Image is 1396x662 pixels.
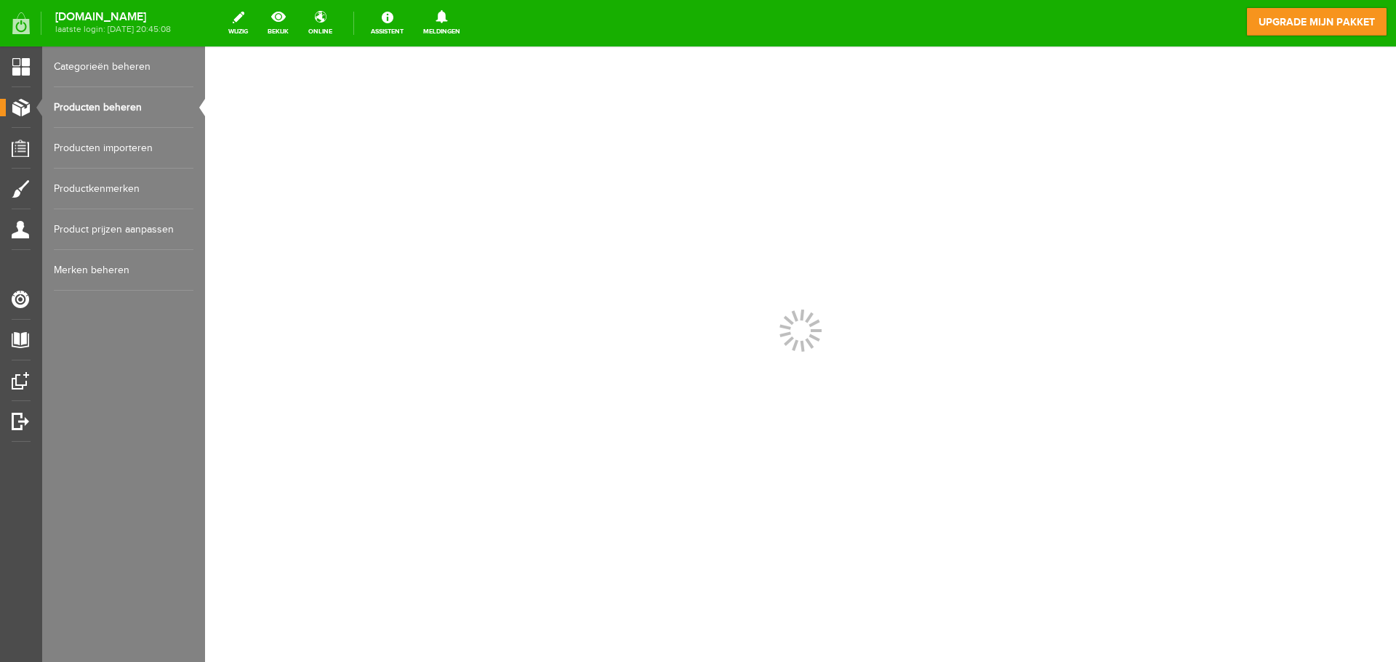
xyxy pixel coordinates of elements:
[300,7,341,39] a: online
[220,7,257,39] a: wijzig
[259,7,297,39] a: bekijk
[54,169,193,209] a: Productkenmerken
[414,7,469,39] a: Meldingen
[54,209,193,250] a: Product prijzen aanpassen
[1246,7,1387,36] a: upgrade mijn pakket
[362,7,412,39] a: Assistent
[54,128,193,169] a: Producten importeren
[54,47,193,87] a: Categorieën beheren
[54,87,193,128] a: Producten beheren
[55,25,171,33] span: laatste login: [DATE] 20:45:08
[54,250,193,291] a: Merken beheren
[55,13,171,21] strong: [DOMAIN_NAME]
